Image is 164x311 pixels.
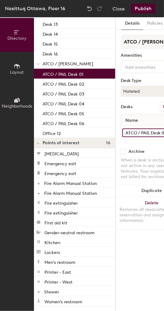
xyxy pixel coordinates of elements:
span: Directory [7,36,27,41]
p: Printer - East [44,268,71,275]
p: ATCO / PAIL Desk 01 [43,70,83,77]
img: Redo [96,6,103,12]
p: Emergency exit [44,169,76,176]
p: Printer - West [44,278,73,285]
p: Kitchen [44,238,60,245]
p: Desk 13 [43,20,58,27]
p: Desk 16 [43,50,58,57]
p: Office 12 [43,129,61,136]
p: Fire extinguisher [44,199,78,206]
span: 16 [106,141,110,145]
p: Fire extinguisher [44,209,78,216]
p: Men's restroom [44,258,75,265]
p: ATCO / PAIL Desk 05 [43,109,84,117]
p: ATCO / PAIL Desk 04 [43,100,84,107]
div: Nasittuq Ottawa, Floor 16 [5,5,65,12]
p: ATCO / PAIL Desk 03 [43,90,84,97]
button: Details [121,17,143,30]
button: Publish [131,4,155,14]
p: Fire Alarm Manual Station [44,189,97,196]
p: Desk 15 [43,40,58,47]
button: Close [112,4,125,14]
p: First aid kit [44,219,67,226]
p: Fire Alarm Manual Station [44,179,97,186]
span: Points of interest [43,141,79,145]
span: ATCO / [PERSON_NAME] [43,61,93,67]
div: Archive [128,149,145,154]
span: Layout [10,70,24,75]
p: [MEDICAL_DATA] [44,149,79,157]
p: Desk 14 [43,30,58,37]
p: Women's restroom [44,297,82,305]
img: Undo [86,6,93,12]
p: Lockers [44,248,60,255]
div: Desks [121,104,132,109]
p: Emergency exit [44,159,76,166]
p: Gender-neutral restroom [44,228,95,235]
span: Name [122,115,141,126]
p: ATCO / PAIL Desk 06 [43,119,84,126]
span: Neighborhoods [2,104,32,109]
p: ATCO / PAIL Desk 02 [43,80,84,87]
p: Shower [44,288,59,295]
